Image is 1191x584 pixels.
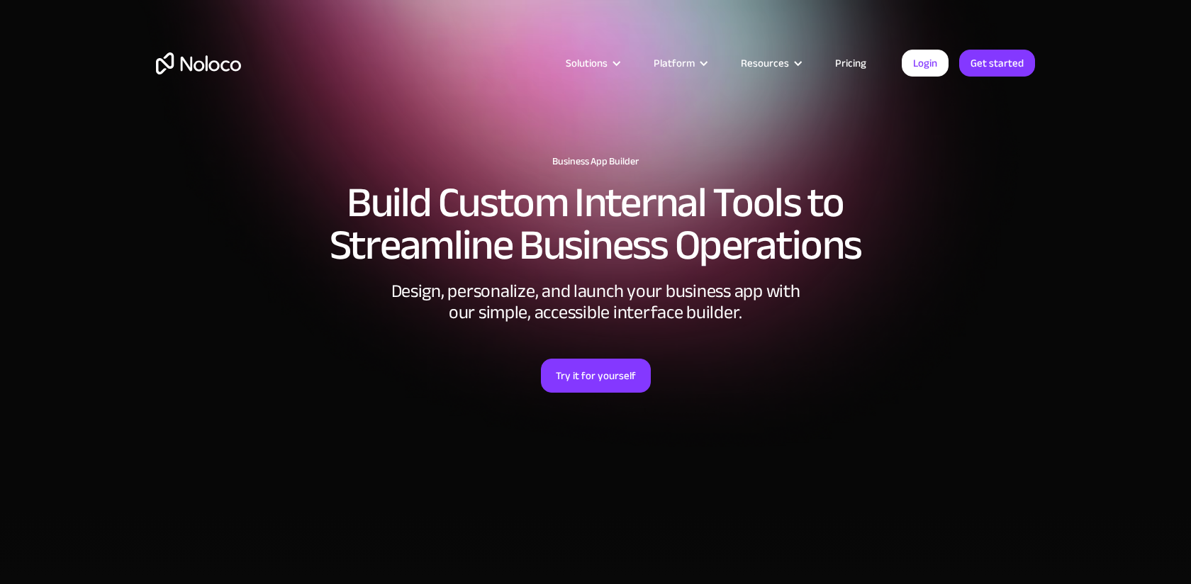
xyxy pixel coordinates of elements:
[741,54,789,72] div: Resources
[156,52,241,74] a: home
[654,54,695,72] div: Platform
[156,181,1035,266] h2: Build Custom Internal Tools to Streamline Business Operations
[566,54,608,72] div: Solutions
[723,54,817,72] div: Resources
[541,359,651,393] a: Try it for yourself
[959,50,1035,77] a: Get started
[156,156,1035,167] h1: Business App Builder
[636,54,723,72] div: Platform
[548,54,636,72] div: Solutions
[383,281,808,323] div: Design, personalize, and launch your business app with our simple, accessible interface builder.
[817,54,884,72] a: Pricing
[902,50,949,77] a: Login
